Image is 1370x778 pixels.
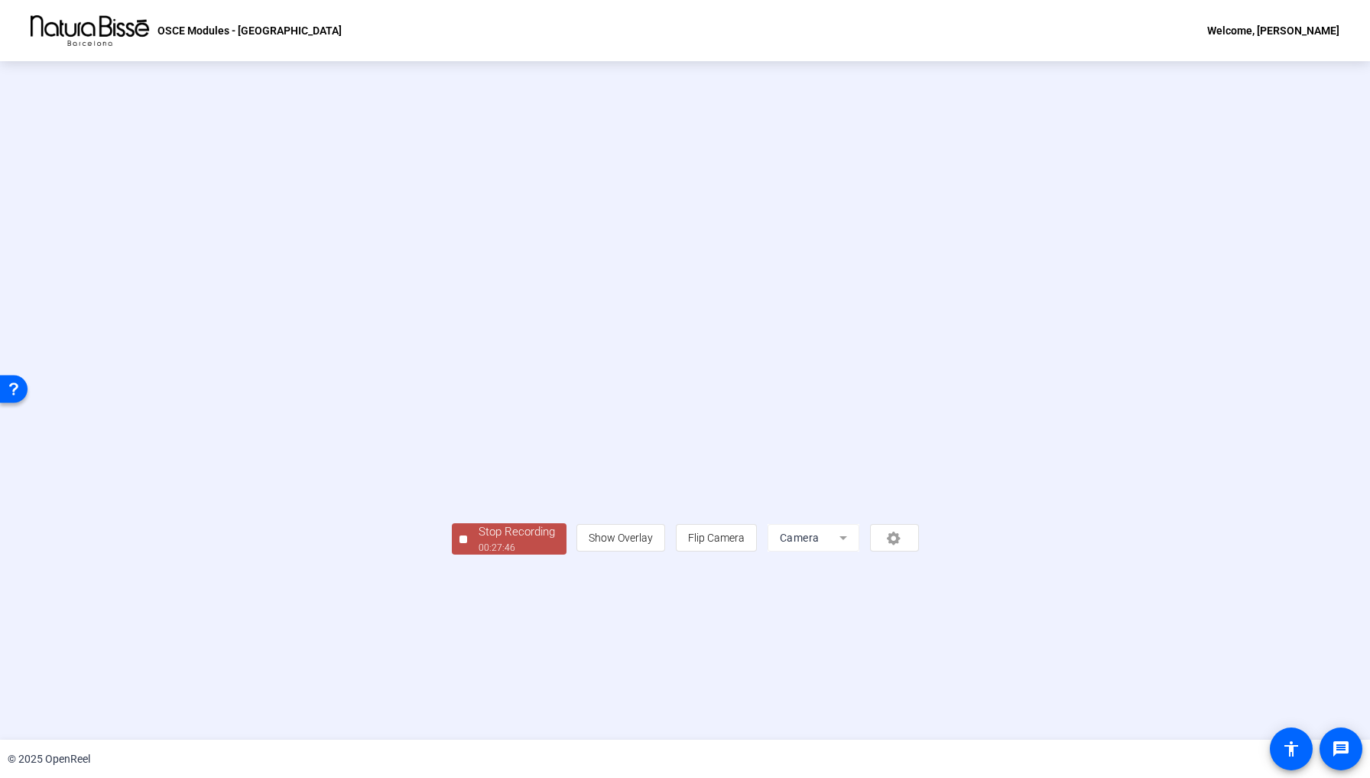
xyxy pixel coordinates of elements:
mat-icon: accessibility [1282,740,1300,758]
div: Stop Recording [479,523,555,541]
button: Stop Recording00:27:46 [452,523,567,555]
div: 00:27:46 [479,541,555,555]
span: Flip Camera [688,532,745,544]
p: OSCE Modules - [GEOGRAPHIC_DATA] [157,21,342,40]
div: Welcome, [PERSON_NAME] [1207,21,1339,40]
button: Flip Camera [676,524,757,552]
mat-icon: message [1332,740,1350,758]
button: Show Overlay [576,524,665,552]
span: Show Overlay [589,532,653,544]
img: OpenReel logo [31,15,150,46]
div: © 2025 OpenReel [8,751,90,767]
